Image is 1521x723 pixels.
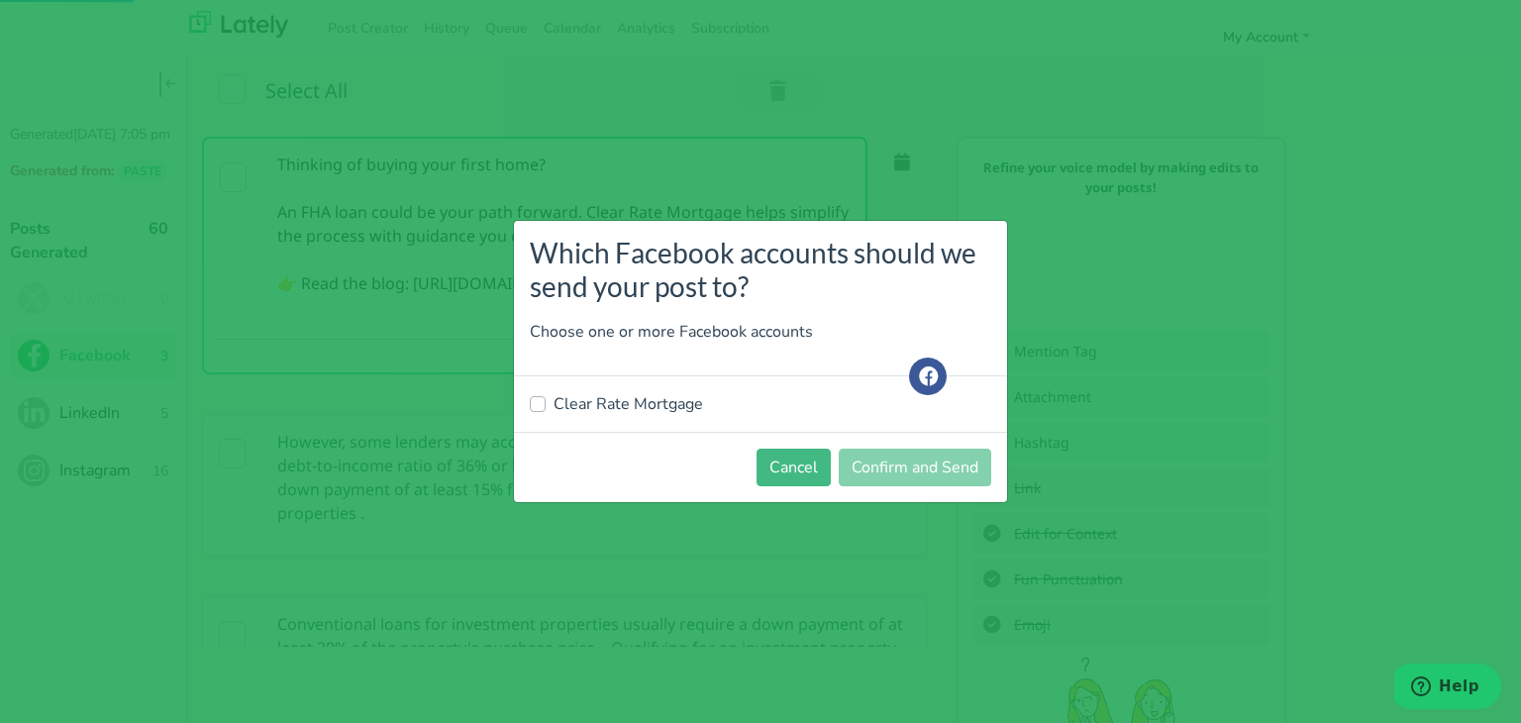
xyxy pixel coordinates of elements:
[757,449,831,486] button: Cancel
[530,320,991,344] p: Choose one or more Facebook accounts
[554,392,703,416] label: Clear Rate Mortgage
[839,449,991,486] button: Confirm and Send
[530,237,991,303] h3: Which Facebook accounts should we send your post to?
[1394,664,1501,713] iframe: Opens a widget where you can find more information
